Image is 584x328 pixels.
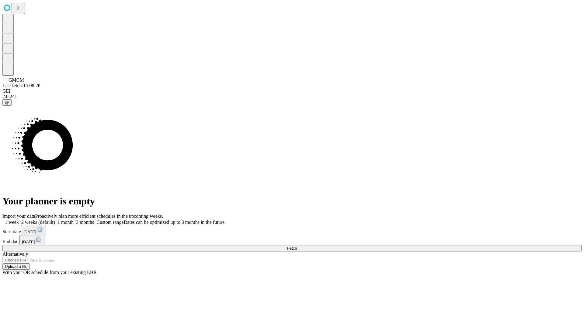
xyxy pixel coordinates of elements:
[21,225,46,235] button: [DATE]
[9,77,24,83] span: GMCM
[2,245,582,251] button: Fetch
[2,94,582,99] div: 2.0.241
[124,220,226,225] span: Dates can be optimized up to 3 months in the future.
[5,220,19,225] span: 1 week
[22,240,35,244] span: [DATE]
[2,214,35,219] span: Import your data
[2,88,582,94] div: GEI
[287,246,297,251] span: Fetch
[35,214,163,219] span: Proactively plan more efficient schedules in the upcoming weeks.
[96,220,123,225] span: Custom range
[2,263,30,270] button: Upload a file
[2,225,582,235] div: Start date
[2,270,97,275] span: With your OR schedule from your existing EHR
[2,196,582,207] h1: Your planner is empty
[76,220,94,225] span: 3 months
[5,100,9,105] span: @
[2,83,40,88] span: Last fetch: 14:08:28
[2,99,12,106] button: @
[57,220,74,225] span: 1 month
[2,235,582,245] div: End date
[23,230,36,234] span: [DATE]
[19,235,44,245] button: [DATE]
[21,220,55,225] span: 2 weeks (default)
[2,251,28,257] span: Alternatively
